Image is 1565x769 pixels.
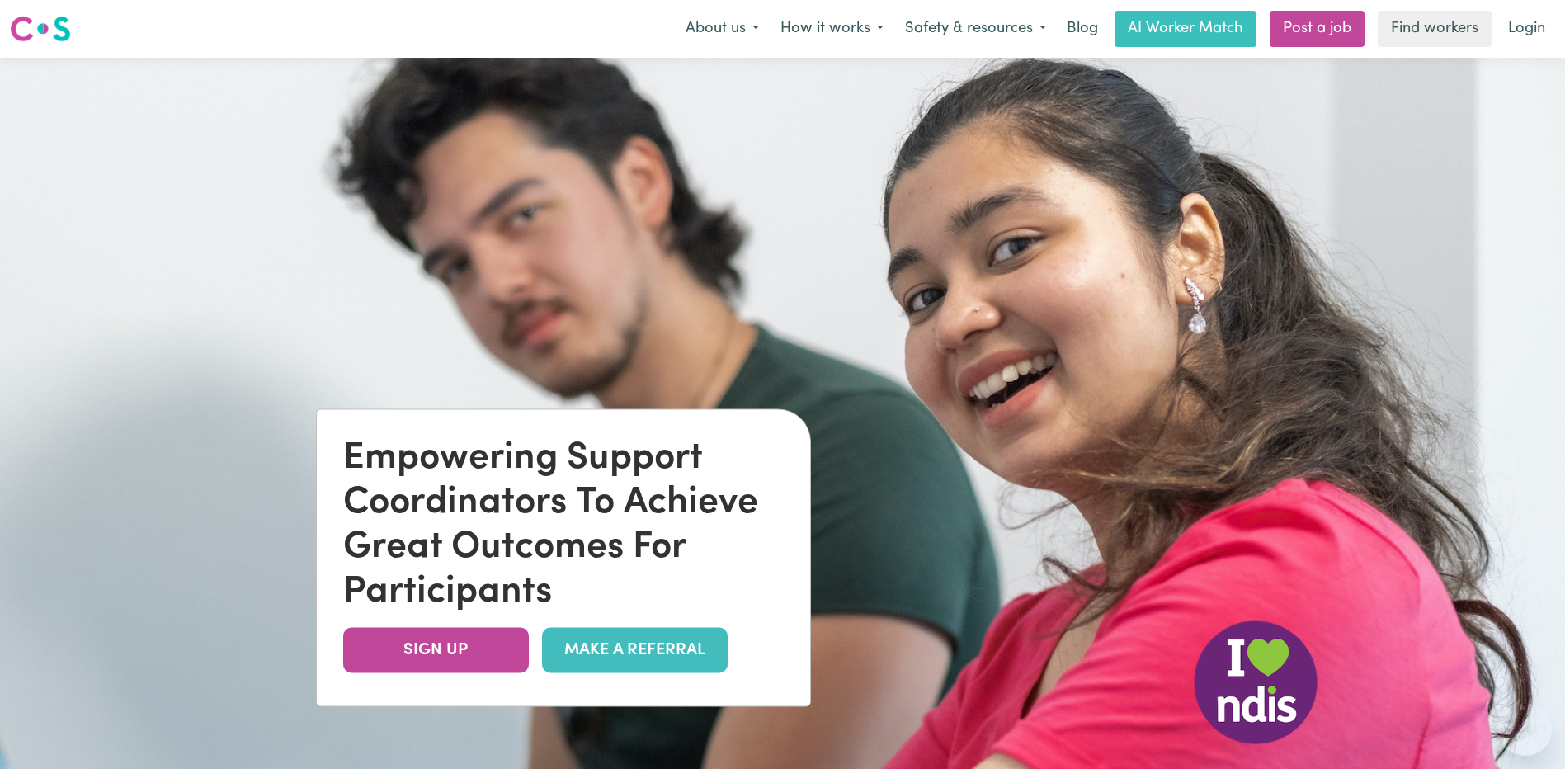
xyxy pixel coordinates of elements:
[1378,11,1492,47] a: Find workers
[1498,11,1555,47] a: Login
[1057,11,1108,47] a: Blog
[343,436,784,614] div: Empowering Support Coordinators To Achieve Great Outcomes For Participants
[894,12,1057,46] button: Safety & resources
[675,12,770,46] button: About us
[770,12,894,46] button: How it works
[1499,703,1552,756] iframe: Button to launch messaging window
[1115,11,1256,47] a: AI Worker Match
[1194,620,1318,744] img: NDIS Logo
[1270,11,1365,47] a: Post a job
[542,627,728,672] a: MAKE A REFERRAL
[343,627,529,672] a: SIGN UP
[10,10,71,48] a: Careseekers logo
[10,14,71,44] img: Careseekers logo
